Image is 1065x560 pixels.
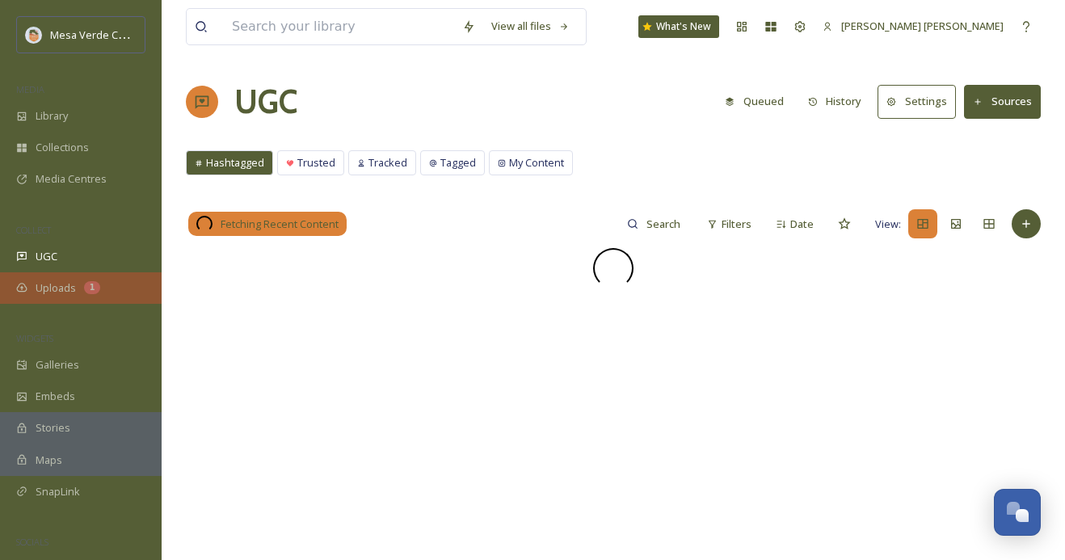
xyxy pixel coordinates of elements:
button: Queued [717,86,792,117]
span: Mesa Verde Country [50,27,149,42]
span: Galleries [36,357,79,373]
button: Settings [878,85,956,118]
span: Collections [36,140,89,155]
span: COLLECT [16,224,51,236]
a: Settings [878,85,964,118]
span: Hashtagged [206,155,264,171]
span: WIDGETS [16,332,53,344]
div: 1 [84,281,100,294]
span: View: [875,217,901,232]
button: Sources [964,85,1041,118]
span: My Content [509,155,564,171]
a: UGC [234,78,297,126]
span: MEDIA [16,83,44,95]
span: Embeds [36,389,75,404]
span: SnapLink [36,484,80,499]
span: Uploads [36,280,76,296]
span: Trusted [297,155,335,171]
img: MVC%20SnapSea%20logo%20%281%29.png [26,27,42,43]
span: [PERSON_NAME] [PERSON_NAME] [841,19,1004,33]
a: View all files [483,11,578,42]
span: SOCIALS [16,536,48,548]
span: Library [36,108,68,124]
span: Stories [36,420,70,436]
input: Search your library [224,9,454,44]
a: History [800,86,878,117]
a: Queued [717,86,800,117]
input: Search [638,208,691,240]
button: Open Chat [994,489,1041,536]
span: UGC [36,249,57,264]
span: Date [790,217,814,232]
button: History [800,86,870,117]
a: [PERSON_NAME] [PERSON_NAME] [815,11,1012,42]
span: Tracked [368,155,407,171]
span: Fetching Recent Content [221,217,339,232]
span: Tagged [440,155,476,171]
span: Filters [722,217,751,232]
a: What's New [638,15,719,38]
span: Media Centres [36,171,107,187]
span: Maps [36,453,62,468]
